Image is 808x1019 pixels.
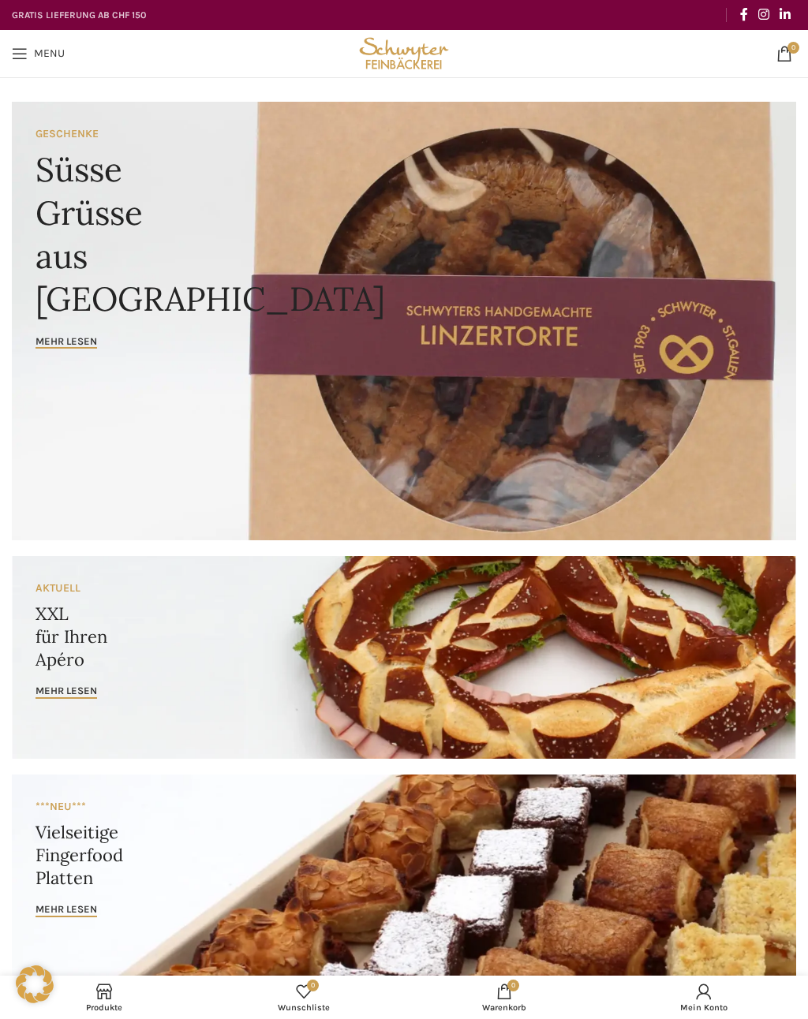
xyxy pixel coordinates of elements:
a: Facebook social link [735,2,753,27]
span: Warenkorb [412,1002,597,1013]
a: 0 Wunschliste [204,980,405,1015]
div: Meine Wunschliste [204,980,405,1015]
span: Produkte [12,1002,196,1013]
img: Bäckerei Schwyter [356,30,453,77]
strong: GRATIS LIEFERUNG AB CHF 150 [12,9,146,21]
a: Instagram social link [753,2,774,27]
a: 0 [769,38,800,69]
span: Menu [34,48,65,59]
a: Linkedin social link [775,2,796,27]
span: 0 [307,980,319,991]
div: My cart [404,980,604,1015]
a: Mein Konto [604,980,805,1015]
a: Open mobile menu [4,38,73,69]
a: Banner link [12,102,796,540]
a: Site logo [356,46,453,59]
span: 0 [787,42,799,54]
span: Wunschliste [212,1002,397,1013]
span: Mein Konto [612,1002,797,1013]
span: 0 [507,980,519,991]
a: 0 Warenkorb [404,980,604,1015]
a: Banner link [12,556,796,759]
a: Banner link [12,775,796,995]
a: Produkte [4,980,204,1015]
